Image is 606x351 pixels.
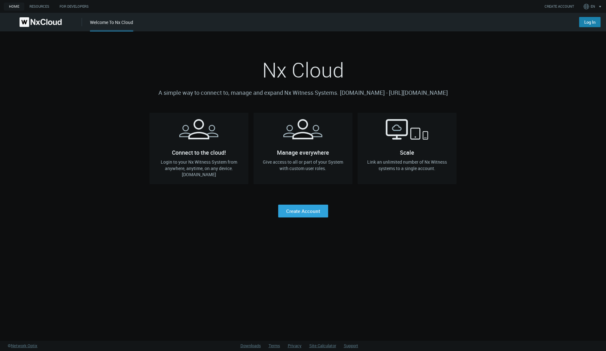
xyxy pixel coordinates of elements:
[288,343,302,348] a: Privacy
[545,4,574,9] a: CREATE ACCOUNT
[262,56,344,84] span: Nx Cloud
[149,113,248,152] h2: Connect to the cloud!
[90,19,133,31] div: Welcome To Nx Cloud
[591,4,595,9] span: EN
[582,1,604,12] button: EN
[358,113,457,184] a: ScaleLink an unlimited number of Nx Witness systems to a single account.
[363,159,451,171] h4: Link an unlimited number of Nx Witness systems to a single account.
[309,343,336,348] a: Site Calculator
[8,343,37,349] a: ©Network Optix
[254,113,352,152] h2: Manage everywhere
[579,17,601,27] a: Log In
[254,113,352,184] a: Manage everywhereGive access to all or part of your System with custom user roles.
[149,88,457,97] p: A simple way to connect to, manage and expand Nx Witness Systems. [DOMAIN_NAME] - [URL][DOMAIN_NAME]
[4,3,24,11] a: home
[149,113,248,184] a: Connect to the cloud!Login to your Nx Witness System from anywhere, anytime, on any device. [DOMA...
[269,343,280,348] a: Terms
[240,343,261,348] a: Downloads
[24,3,54,11] a: Resources
[259,159,347,171] h4: Give access to all or part of your System with custom user roles.
[155,159,243,178] h4: Login to your Nx Witness System from anywhere, anytime, on any device. [DOMAIN_NAME]
[20,17,62,27] img: Nx Cloud logo
[11,343,37,348] span: Network Optix
[358,113,457,152] h2: Scale
[344,343,358,348] a: Support
[54,3,94,11] a: For Developers
[278,205,328,217] a: Create Account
